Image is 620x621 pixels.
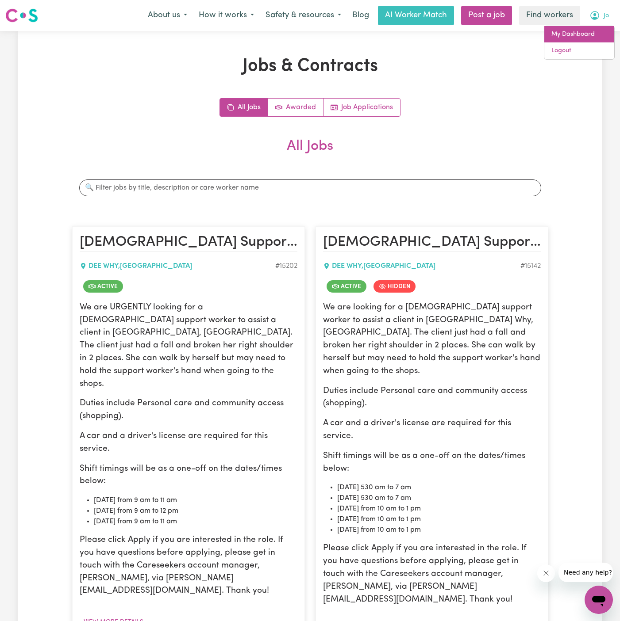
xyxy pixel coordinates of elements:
[585,586,613,614] iframe: Button to launch messaging window
[544,26,614,43] a: My Dashboard
[323,301,541,378] p: We are looking for a [DEMOGRAPHIC_DATA] support worker to assist a client in [GEOGRAPHIC_DATA] Wh...
[5,5,38,26] a: Careseekers logo
[337,493,541,503] li: [DATE] 530 am to 7 am
[275,261,297,271] div: Job ID #15202
[323,385,541,411] p: Duties include Personal care and community access (shopping).
[327,280,366,293] span: Job is active
[260,6,347,25] button: Safety & resources
[323,542,541,606] p: Please click Apply if you are interested in the role. If you have questions before applying, plea...
[193,6,260,25] button: How it works
[80,534,297,598] p: Please click Apply if you are interested in the role. If you have questions before applying, plea...
[323,234,541,251] h2: Female Support Worker Needed In Dee Why, NSW
[220,99,268,116] a: All jobs
[94,506,297,516] li: [DATE] from 9 am to 12 pm
[558,563,613,582] iframe: Message from company
[72,56,548,77] h1: Jobs & Contracts
[72,138,548,169] h2: All Jobs
[337,482,541,493] li: [DATE] 530 am to 7 am
[94,516,297,527] li: [DATE] from 9 am to 11 am
[323,99,400,116] a: Job applications
[80,463,297,488] p: Shift timings will be as a one-off on the dates/times below:
[337,525,541,535] li: [DATE] from 10 am to 1 pm
[519,6,580,25] a: Find workers
[461,6,512,25] a: Post a job
[94,495,297,506] li: [DATE] from 9 am to 11 am
[544,42,614,59] a: Logout
[378,6,454,25] a: AI Worker Match
[323,450,541,476] p: Shift timings will be as a one-off on the dates/times below:
[80,397,297,423] p: Duties include Personal care and community access (shopping).
[584,6,615,25] button: My Account
[604,11,609,21] span: Jo
[142,6,193,25] button: About us
[337,503,541,514] li: [DATE] from 10 am to 1 pm
[347,6,374,25] a: Blog
[544,26,615,60] div: My Account
[537,564,555,582] iframe: Close message
[374,280,416,293] span: Job is hidden
[83,280,123,293] span: Job is active
[5,8,38,23] img: Careseekers logo
[268,99,323,116] a: Active jobs
[80,430,297,456] p: A car and a driver's license are required for this service.
[80,234,297,251] h2: Female Support Worker Needed In Dee Why, NSW
[80,261,275,271] div: DEE WHY , [GEOGRAPHIC_DATA]
[520,261,541,271] div: Job ID #15142
[323,261,520,271] div: DEE WHY , [GEOGRAPHIC_DATA]
[337,514,541,525] li: [DATE] from 10 am to 1 pm
[323,417,541,443] p: A car and a driver's license are required for this service.
[80,301,297,391] p: We are URGENTLY looking for a [DEMOGRAPHIC_DATA] support worker to assist a client in [GEOGRAPHIC...
[79,179,541,196] input: 🔍 Filter jobs by title, description or care worker name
